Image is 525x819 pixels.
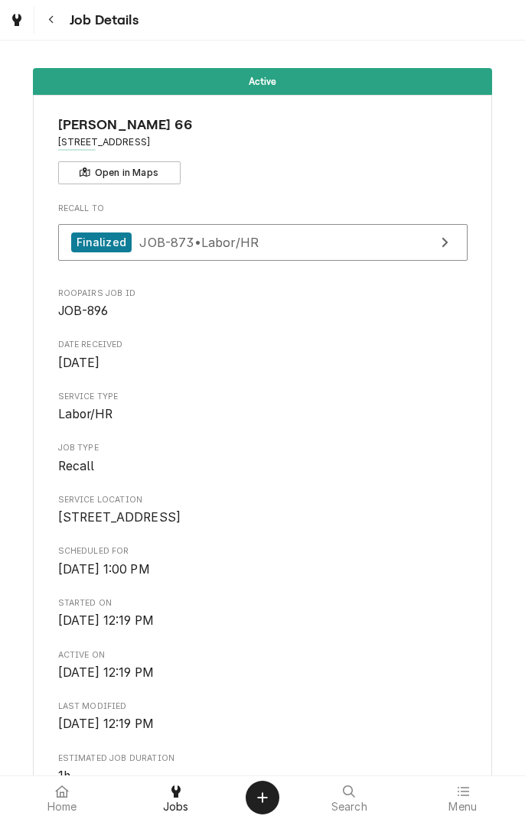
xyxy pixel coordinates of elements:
[120,779,233,816] a: Jobs
[331,801,367,813] span: Search
[163,801,189,813] span: Jobs
[58,561,468,579] span: Scheduled For
[58,649,468,661] span: Active On
[58,224,468,262] a: View Job
[58,115,468,135] span: Name
[47,801,77,813] span: Home
[37,6,65,34] button: Navigate back
[58,442,468,454] span: Job Type
[65,10,139,31] span: Job Details
[58,161,181,184] button: Open in Maps
[139,234,259,249] span: JOB-873 • Labor/HR
[58,457,468,476] span: Job Type
[58,545,468,557] span: Scheduled For
[6,779,119,816] a: Home
[249,76,277,86] span: Active
[58,304,109,318] span: JOB-896
[58,356,100,370] span: [DATE]
[58,302,468,320] span: Roopairs Job ID
[58,354,468,372] span: Date Received
[407,779,520,816] a: Menu
[33,68,492,95] div: Status
[58,115,468,184] div: Client Information
[58,510,181,525] span: [STREET_ADDRESS]
[58,288,468,320] div: Roopairs Job ID
[448,801,477,813] span: Menu
[58,545,468,578] div: Scheduled For
[58,700,468,733] div: Last Modified
[58,288,468,300] span: Roopairs Job ID
[58,562,150,577] span: [DATE] 1:00 PM
[246,781,279,814] button: Create Object
[58,407,112,421] span: Labor/HR
[58,494,468,527] div: Service Location
[58,459,95,473] span: Recall
[3,6,31,34] a: Go to Jobs
[58,339,468,372] div: Date Received
[58,391,468,403] span: Service Type
[58,405,468,424] span: Service Type
[58,339,468,351] span: Date Received
[58,135,468,149] span: Address
[58,664,468,682] span: Active On
[58,494,468,506] span: Service Location
[58,752,468,785] div: Estimated Job Duration
[58,391,468,424] div: Service Type
[58,717,154,731] span: [DATE] 12:19 PM
[58,769,70,783] span: 1h
[58,715,468,733] span: Last Modified
[58,597,468,630] div: Started On
[293,779,406,816] a: Search
[58,700,468,713] span: Last Modified
[58,612,468,630] span: Started On
[58,509,468,527] span: Service Location
[58,752,468,765] span: Estimated Job Duration
[58,665,154,680] span: [DATE] 12:19 PM
[58,649,468,682] div: Active On
[58,203,468,268] div: Recall To
[58,203,468,215] span: Recall To
[58,442,468,475] div: Job Type
[71,232,132,253] div: Finalized
[58,597,468,609] span: Started On
[58,767,468,785] span: Estimated Job Duration
[58,613,154,628] span: [DATE] 12:19 PM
